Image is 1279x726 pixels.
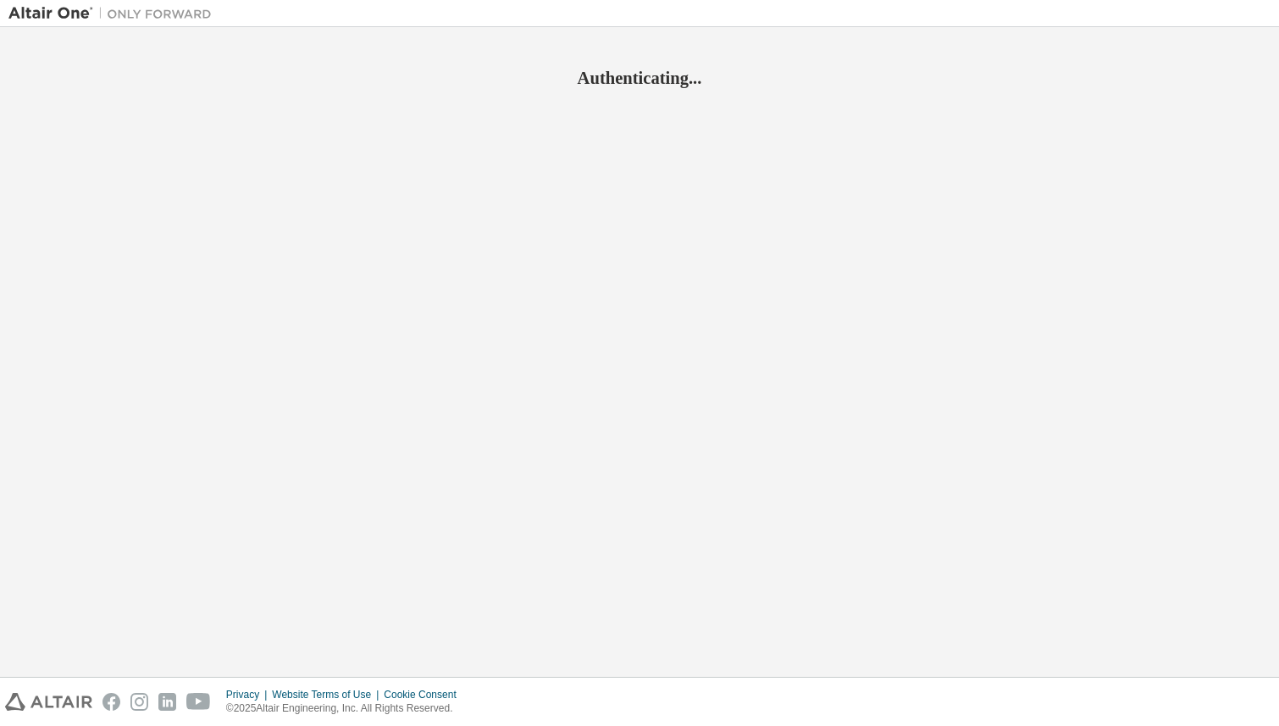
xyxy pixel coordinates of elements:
[226,688,272,701] div: Privacy
[8,5,220,22] img: Altair One
[226,701,467,716] p: © 2025 Altair Engineering, Inc. All Rights Reserved.
[130,693,148,711] img: instagram.svg
[158,693,176,711] img: linkedin.svg
[102,693,120,711] img: facebook.svg
[272,688,384,701] div: Website Terms of Use
[186,693,211,711] img: youtube.svg
[5,693,92,711] img: altair_logo.svg
[384,688,466,701] div: Cookie Consent
[8,67,1271,89] h2: Authenticating...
